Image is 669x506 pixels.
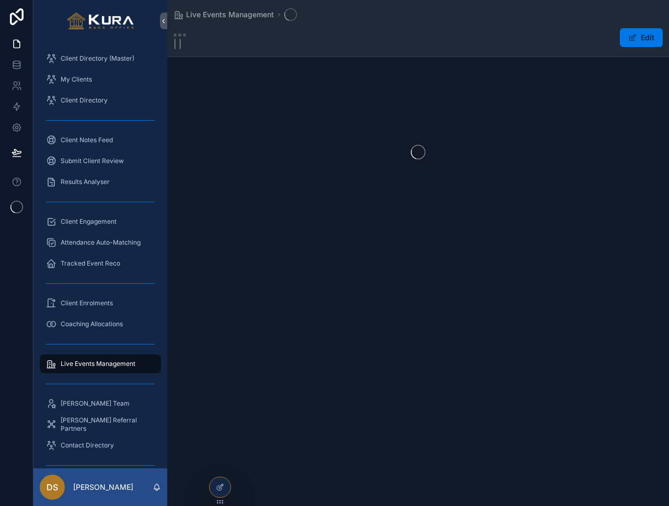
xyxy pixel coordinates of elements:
[40,415,161,434] a: [PERSON_NAME] Referral Partners
[61,238,141,247] span: Attendance Auto-Matching
[61,178,110,186] span: Results Analyser
[47,481,58,493] span: DS
[40,254,161,273] a: Tracked Event Reco
[61,75,92,84] span: My Clients
[620,28,663,47] button: Edit
[40,49,161,68] a: Client Directory (Master)
[61,416,151,433] span: [PERSON_NAME] Referral Partners
[61,441,114,450] span: Contact Directory
[67,13,134,29] img: App logo
[186,9,274,20] span: Live Events Management
[40,436,161,455] a: Contact Directory
[61,136,113,144] span: Client Notes Feed
[40,91,161,110] a: Client Directory
[40,212,161,231] a: Client Engagement
[61,157,124,165] span: Submit Client Review
[73,482,133,492] p: [PERSON_NAME]
[174,38,186,50] span: | |
[40,172,161,191] a: Results Analyser
[40,294,161,313] a: Client Enrolments
[61,54,134,63] span: Client Directory (Master)
[61,320,123,328] span: Coaching Allocations
[40,152,161,170] a: Submit Client Review
[61,96,108,105] span: Client Directory
[61,360,135,368] span: Live Events Management
[40,315,161,333] a: Coaching Allocations
[40,233,161,252] a: Attendance Auto-Matching
[61,399,130,408] span: [PERSON_NAME] Team
[33,42,167,468] div: scrollable content
[61,259,120,268] span: Tracked Event Reco
[61,217,117,226] span: Client Engagement
[40,70,161,89] a: My Clients
[61,299,113,307] span: Client Enrolments
[40,131,161,149] a: Client Notes Feed
[40,354,161,373] a: Live Events Management
[174,9,274,20] a: Live Events Management
[40,394,161,413] a: [PERSON_NAME] Team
